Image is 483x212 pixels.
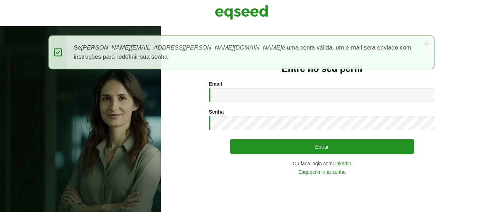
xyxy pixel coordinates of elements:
[424,40,429,47] a: ×
[298,170,346,174] a: Esqueci minha senha
[215,4,268,21] img: EqSeed Logo
[333,161,351,166] a: LinkedIn
[230,139,414,154] button: Entrar
[209,109,224,114] label: Senha
[81,44,282,51] em: [PERSON_NAME][EMAIL_ADDRESS][PERSON_NAME][DOMAIN_NAME]
[209,81,222,86] label: Email
[48,35,435,69] div: Se é uma conta válida, um e-mail será enviado com instruções para redefinir sua senha
[209,161,435,166] div: Ou faça login com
